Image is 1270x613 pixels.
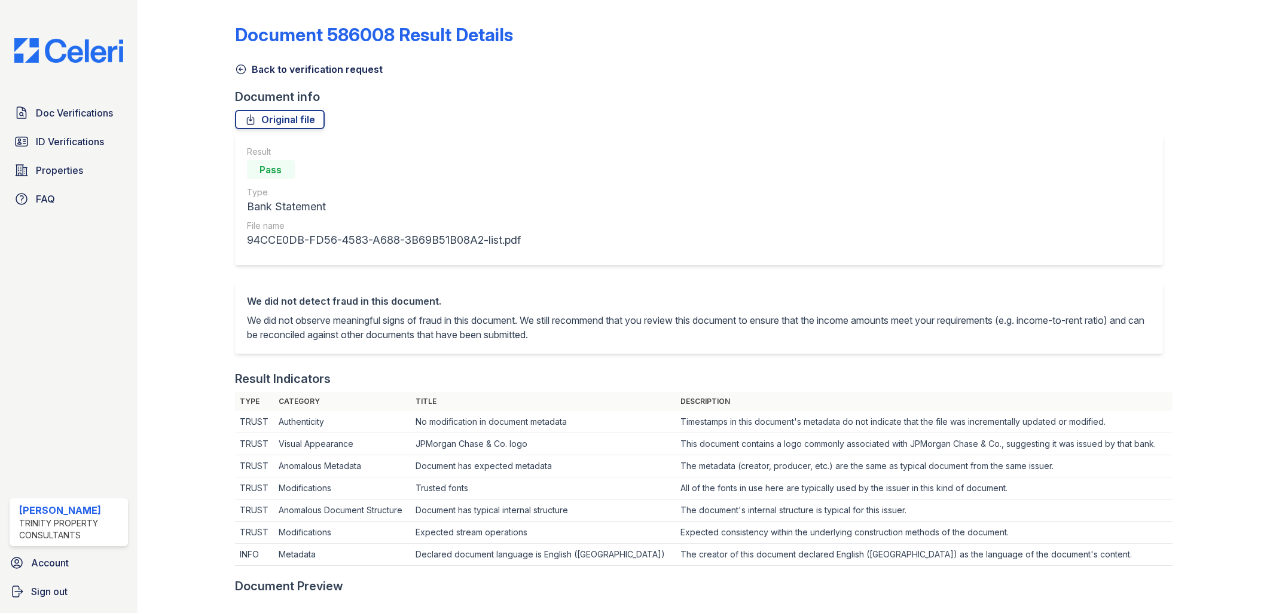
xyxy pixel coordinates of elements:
[676,392,1173,411] th: Description
[5,551,133,575] a: Account
[235,433,274,455] td: TRUST
[235,578,343,594] div: Document Preview
[31,556,69,570] span: Account
[411,544,676,566] td: Declared document language is English ([GEOGRAPHIC_DATA])
[235,370,331,387] div: Result Indicators
[36,192,55,206] span: FAQ
[274,499,410,522] td: Anomalous Document Structure
[676,499,1173,522] td: The document's internal structure is typical for this issuer.
[235,499,274,522] td: TRUST
[235,24,513,45] a: Document 586008 Result Details
[235,522,274,544] td: TRUST
[247,294,1152,308] div: We did not detect fraud in this document.
[235,544,274,566] td: INFO
[36,134,104,149] span: ID Verifications
[5,38,133,63] img: CE_Logo_Blue-a8612792a0a2168367f1c8372b55b34899dd931a85d93a1a3d3e32e68fde9ad4.png
[411,433,676,455] td: JPMorgan Chase & Co. logo
[411,411,676,433] td: No modification in document metadata
[411,499,676,522] td: Document has typical internal structure
[274,392,410,411] th: Category
[274,544,410,566] td: Metadata
[676,544,1173,566] td: The creator of this document declared English ([GEOGRAPHIC_DATA]) as the language of the document...
[676,455,1173,477] td: The metadata (creator, producer, etc.) are the same as typical document from the same issuer.
[235,411,274,433] td: TRUST
[235,477,274,499] td: TRUST
[411,477,676,499] td: Trusted fonts
[235,392,274,411] th: Type
[10,187,128,211] a: FAQ
[5,580,133,603] a: Sign out
[19,503,123,517] div: [PERSON_NAME]
[411,455,676,477] td: Document has expected metadata
[676,477,1173,499] td: All of the fonts in use here are typically used by the issuer in this kind of document.
[411,392,676,411] th: Title
[235,62,383,76] a: Back to verification request
[247,232,521,249] div: 94CCE0DB-FD56-4583-A688-3B69B51B08A2-list.pdf
[274,522,410,544] td: Modifications
[235,110,325,129] a: Original file
[36,163,83,177] span: Properties
[274,411,410,433] td: Authenticity
[676,411,1173,433] td: Timestamps in this document's metadata do not indicate that the file was incrementally updated or...
[247,186,521,198] div: Type
[19,517,123,541] div: Trinity Property Consultants
[247,146,521,158] div: Result
[274,455,410,477] td: Anomalous Metadata
[247,198,521,215] div: Bank Statement
[235,455,274,477] td: TRUST
[10,130,128,154] a: ID Verifications
[274,433,410,455] td: Visual Appearance
[247,160,295,179] div: Pass
[676,433,1173,455] td: This document contains a logo commonly associated with JPMorgan Chase & Co., suggesting it was is...
[31,584,68,599] span: Sign out
[411,522,676,544] td: Expected stream operations
[36,106,113,120] span: Doc Verifications
[235,88,1173,105] div: Document info
[10,158,128,182] a: Properties
[10,101,128,125] a: Doc Verifications
[676,522,1173,544] td: Expected consistency within the underlying construction methods of the document.
[247,313,1152,342] p: We did not observe meaningful signs of fraud in this document. We still recommend that you review...
[247,220,521,232] div: File name
[274,477,410,499] td: Modifications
